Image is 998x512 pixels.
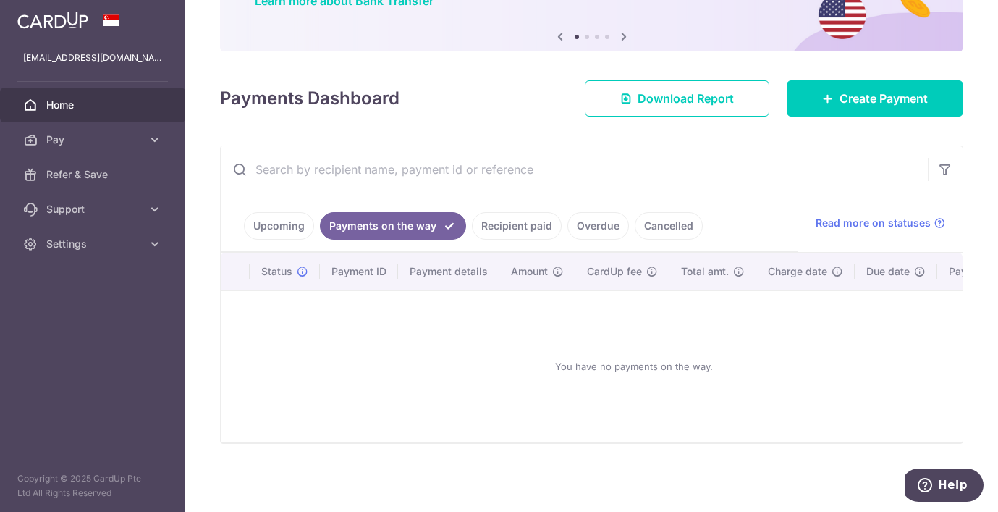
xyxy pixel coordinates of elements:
span: Charge date [768,264,827,279]
span: Amount [511,264,548,279]
span: Settings [46,237,142,251]
img: CardUp [17,12,88,29]
input: Search by recipient name, payment id or reference [221,146,928,193]
span: Download Report [638,90,734,107]
th: Payment ID [320,253,398,290]
a: Overdue [567,212,629,240]
a: Recipient paid [472,212,562,240]
a: Read more on statuses [816,216,945,230]
span: Create Payment [840,90,928,107]
span: Read more on statuses [816,216,931,230]
p: [EMAIL_ADDRESS][DOMAIN_NAME] [23,51,162,65]
span: Pay [46,133,142,147]
span: Home [46,98,142,112]
a: Create Payment [787,80,963,117]
a: Cancelled [635,212,703,240]
span: CardUp fee [587,264,642,279]
a: Payments on the way [320,212,466,240]
span: Due date [866,264,910,279]
th: Payment details [398,253,499,290]
a: Download Report [585,80,769,117]
span: Support [46,202,142,217]
a: Upcoming [244,212,314,240]
span: Refer & Save [46,167,142,182]
h4: Payments Dashboard [220,85,399,112]
span: Total amt. [681,264,729,279]
iframe: Opens a widget where you can find more information [905,469,984,505]
span: Status [261,264,292,279]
